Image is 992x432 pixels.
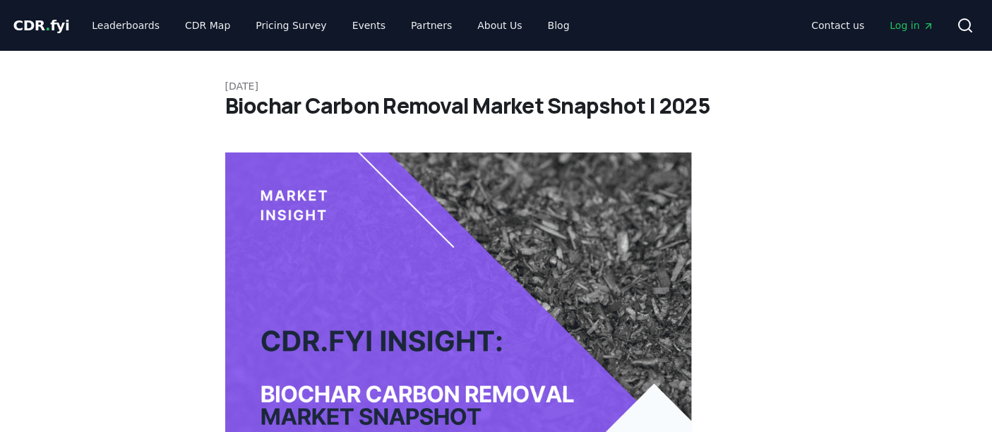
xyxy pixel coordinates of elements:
p: [DATE] [225,79,767,93]
a: About Us [466,13,533,38]
a: CDR Map [174,13,241,38]
a: Blog [537,13,581,38]
a: CDR.fyi [13,16,70,35]
a: Events [341,13,397,38]
a: Pricing Survey [244,13,337,38]
a: Contact us [800,13,876,38]
h1: Biochar Carbon Removal Market Snapshot | 2025 [225,93,767,119]
a: Leaderboards [80,13,171,38]
span: CDR fyi [13,17,70,34]
a: Partners [400,13,463,38]
nav: Main [800,13,945,38]
nav: Main [80,13,580,38]
span: . [45,17,50,34]
span: Log in [890,18,933,32]
a: Log in [878,13,945,38]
